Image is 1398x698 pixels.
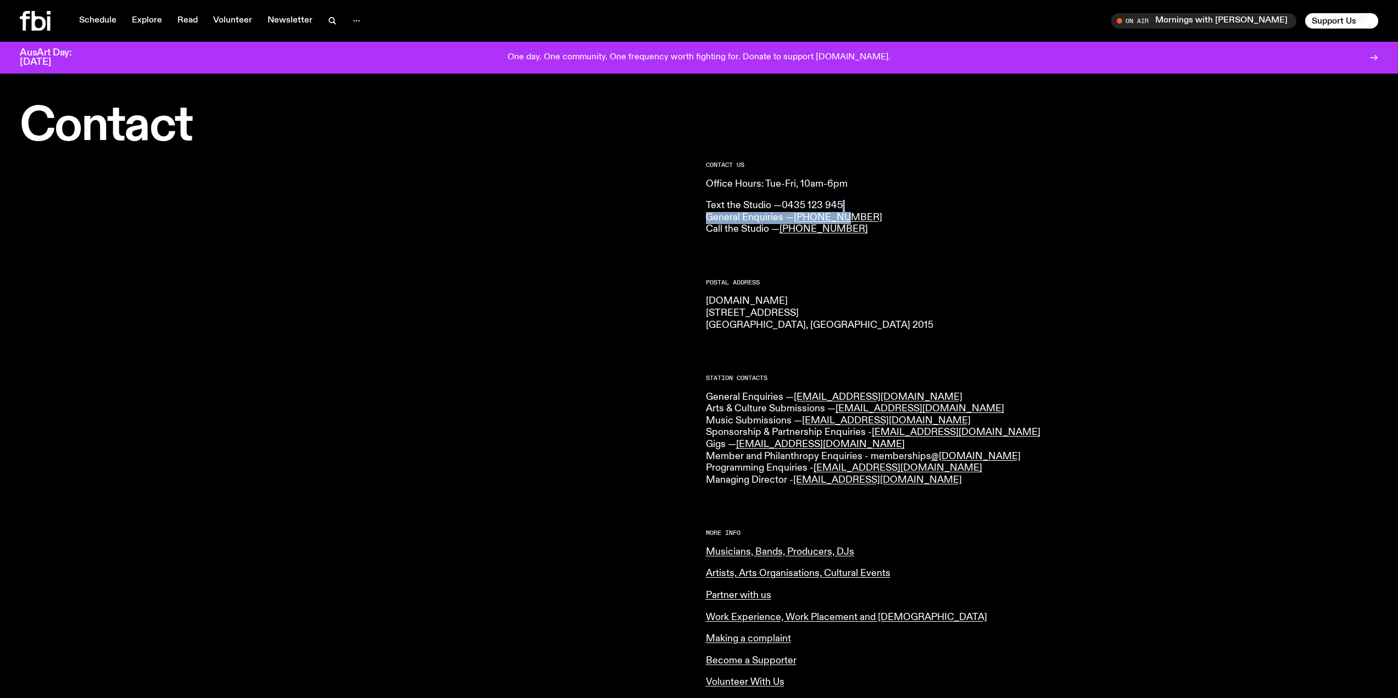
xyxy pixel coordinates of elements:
[836,404,1004,414] a: [EMAIL_ADDRESS][DOMAIN_NAME]
[706,178,1379,191] p: Office Hours: Tue-Fri, 10am-6pm
[706,634,791,644] a: Making a complaint
[736,439,905,449] a: [EMAIL_ADDRESS][DOMAIN_NAME]
[794,213,882,222] a: [PHONE_NUMBER]
[794,392,962,402] a: [EMAIL_ADDRESS][DOMAIN_NAME]
[802,416,971,426] a: [EMAIL_ADDRESS][DOMAIN_NAME]
[706,392,1379,487] p: General Enquiries — Arts & Culture Submissions — Music Submissions — Sponsorship & Partnership En...
[706,375,1379,381] h2: Station Contacts
[782,200,843,210] a: 0435 123 945
[706,295,1379,331] p: [DOMAIN_NAME] [STREET_ADDRESS] [GEOGRAPHIC_DATA], [GEOGRAPHIC_DATA] 2015
[1111,13,1296,29] button: On AirMornings with [PERSON_NAME]
[793,475,962,485] a: [EMAIL_ADDRESS][DOMAIN_NAME]
[706,568,890,578] a: Artists, Arts Organisations, Cultural Events
[706,612,987,622] a: Work Experience, Work Placement and [DEMOGRAPHIC_DATA]
[20,104,693,149] h1: Contact
[706,530,1379,536] h2: More Info
[706,200,1379,236] p: Text the Studio — General Enquiries — Call the Studio —
[706,547,854,557] a: Musicians, Bands, Producers, DJs
[207,13,259,29] a: Volunteer
[779,224,868,234] a: [PHONE_NUMBER]
[872,427,1040,437] a: [EMAIL_ADDRESS][DOMAIN_NAME]
[508,53,890,63] p: One day. One community. One frequency worth fighting for. Donate to support [DOMAIN_NAME].
[814,463,982,473] a: [EMAIL_ADDRESS][DOMAIN_NAME]
[706,280,1379,286] h2: Postal Address
[73,13,123,29] a: Schedule
[125,13,169,29] a: Explore
[706,656,797,666] a: Become a Supporter
[706,590,771,600] a: Partner with us
[20,48,90,67] h3: AusArt Day: [DATE]
[706,162,1379,168] h2: CONTACT US
[706,677,784,687] a: Volunteer With Us
[931,451,1021,461] a: @[DOMAIN_NAME]
[1305,13,1378,29] button: Support Us
[261,13,319,29] a: Newsletter
[1312,16,1356,26] span: Support Us
[171,13,204,29] a: Read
